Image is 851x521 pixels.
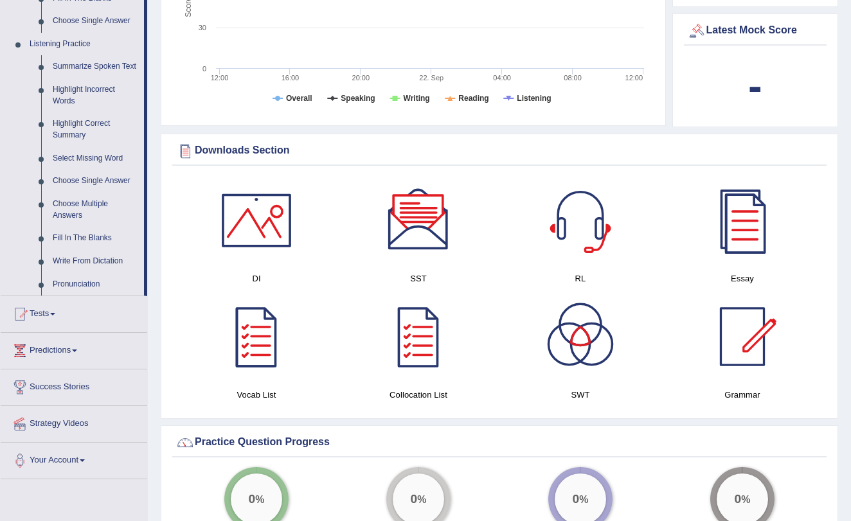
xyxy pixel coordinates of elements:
tspan: Writing [404,94,430,103]
a: Success Stories [1,369,147,402]
a: Choose Multiple Answers [47,193,144,227]
text: 08:00 [564,74,582,82]
a: Select Missing Word [47,147,144,170]
h4: RL [506,272,655,285]
div: Practice Question Progress [175,433,823,452]
a: Summarize Spoken Text [47,55,144,78]
text: 16:00 [282,74,300,82]
a: Choose Single Answer [47,170,144,193]
big: 0 [411,492,418,506]
text: 04:00 [493,74,511,82]
a: Predictions [1,333,147,365]
text: 0 [202,65,206,73]
div: Downloads Section [175,141,823,161]
h4: Vocab List [182,388,331,402]
a: Strategy Videos [1,406,147,438]
h4: SST [344,272,493,285]
text: 20:00 [352,74,370,82]
tspan: 22. Sep [419,74,443,82]
big: 0 [573,492,580,506]
a: Fill In The Blanks [47,227,144,250]
h4: Collocation List [344,388,493,402]
text: 12:00 [625,74,643,82]
a: Choose Single Answer [47,10,144,33]
a: Your Account [1,443,147,475]
b: - [748,62,762,109]
div: Latest Mock Score [687,21,824,40]
text: 12:00 [211,74,229,82]
big: 0 [249,492,256,506]
h4: DI [182,272,331,285]
h4: SWT [506,388,655,402]
tspan: Reading [458,94,488,103]
a: Highlight Correct Summary [47,112,144,146]
big: 0 [735,492,742,506]
tspan: Overall [286,94,312,103]
a: Tests [1,296,147,328]
a: Write From Dictation [47,250,144,273]
a: Highlight Incorrect Words [47,78,144,112]
h4: Grammar [668,388,817,402]
a: Listening Practice [24,33,144,56]
text: 30 [199,24,206,31]
a: Pronunciation [47,273,144,296]
h4: Essay [668,272,817,285]
tspan: Listening [517,94,551,103]
tspan: Speaking [341,94,375,103]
